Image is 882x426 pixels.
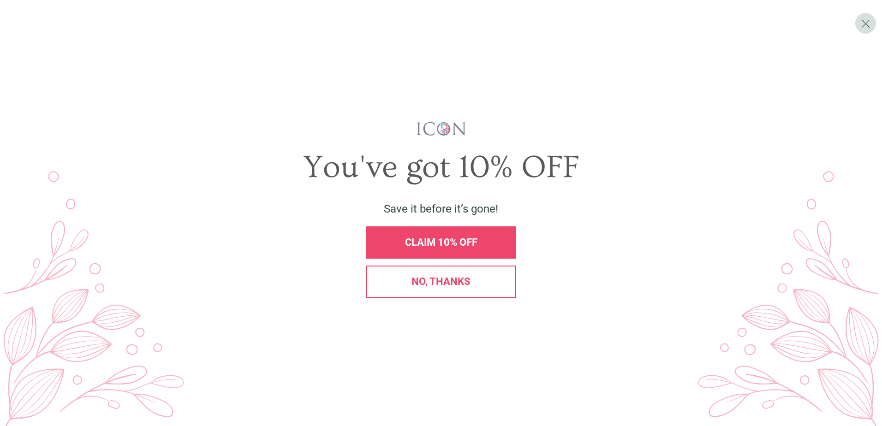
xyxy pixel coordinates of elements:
[861,17,870,30] span: X
[384,202,498,215] span: Save it before it’s gone!
[415,121,467,137] img: iconwallstickersl_1754656298800.png
[303,149,579,185] span: You've got 10% OFF
[405,237,477,248] span: CLAIM 10% OFF
[411,276,471,287] span: No, thanks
